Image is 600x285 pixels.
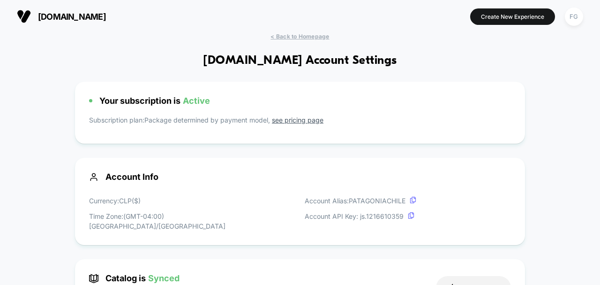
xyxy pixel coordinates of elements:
[17,9,31,23] img: Visually logo
[99,96,210,106] span: Your subscription is
[305,211,416,221] p: Account API Key: js. 1216610359
[89,172,511,182] span: Account Info
[203,54,397,68] h1: [DOMAIN_NAME] Account Settings
[562,7,586,26] button: FG
[148,273,180,283] span: Synced
[270,33,329,40] span: < Back to Homepage
[305,196,416,206] p: Account Alias: PATAGONIACHILE
[89,211,295,231] p: Time Zone: (GMT-04:00) [GEOGRAPHIC_DATA]/[GEOGRAPHIC_DATA]
[89,115,511,130] p: Subscription plan: Package determined by payment model,
[183,96,210,106] span: Active
[89,273,180,283] span: Catalog is
[470,8,555,25] button: Create New Experience
[14,9,109,24] button: [DOMAIN_NAME]
[38,12,106,22] span: [DOMAIN_NAME]
[565,8,583,26] div: FG
[89,196,295,206] p: Currency: CLP ( $ )
[272,116,323,124] a: see pricing page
